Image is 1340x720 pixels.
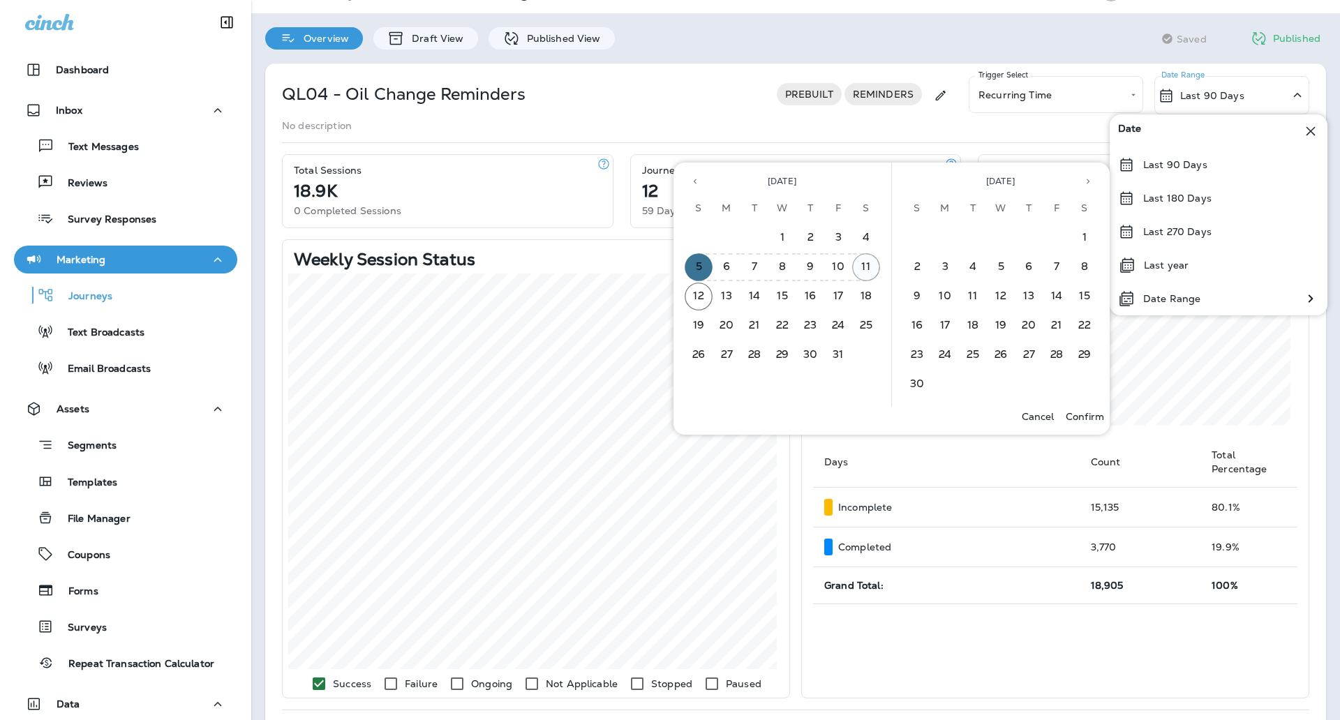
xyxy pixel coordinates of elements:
[959,341,987,369] button: 25
[14,430,237,460] button: Segments
[988,195,1013,223] span: Wednesday
[333,678,371,689] p: Success
[960,195,985,223] span: Tuesday
[54,327,144,340] p: Text Broadcasts
[686,195,711,223] span: Sunday
[1212,579,1238,592] span: 100%
[282,120,352,131] p: No description
[1015,283,1043,310] button: 13
[520,33,601,44] p: Published View
[405,33,463,44] p: Draft View
[903,253,931,281] button: 2
[931,283,959,310] button: 10
[685,171,706,192] button: Previous month
[904,195,930,223] span: Sunday
[852,224,880,252] button: 4
[903,341,931,369] button: 23
[1043,341,1071,369] button: 28
[282,83,526,105] p: QL04 - Oil Change Reminders
[54,549,110,562] p: Coupons
[931,253,959,281] button: 3
[405,678,438,689] p: Failure
[14,280,237,310] button: Journeys
[207,8,246,36] button: Collapse Sidebar
[824,253,852,281] button: 10
[796,224,824,252] button: 2
[1161,69,1207,80] p: Date Range
[903,312,931,340] button: 16
[1043,253,1071,281] button: 7
[14,612,237,641] button: Surveys
[969,76,1143,113] div: Recurring Time
[1177,33,1207,45] span: Saved
[959,253,987,281] button: 4
[768,253,796,281] button: 8
[740,253,768,281] button: 7
[768,283,796,310] button: 15
[796,341,824,369] button: 30
[852,283,880,310] button: 18
[1078,171,1099,192] button: Next month
[768,176,796,187] span: [DATE]
[931,312,959,340] button: 17
[1091,579,1124,592] span: 18,905
[54,141,139,154] p: Text Messages
[294,165,362,176] p: Total Sessions
[1080,488,1201,527] td: 15,135
[471,678,512,689] p: Ongoing
[1180,90,1244,101] p: Last 90 Days
[297,33,349,44] p: Overview
[54,585,98,599] p: Forms
[844,89,922,100] span: REMINDERS
[740,283,768,310] button: 14
[54,363,151,376] p: Email Broadcasts
[796,253,824,281] button: 9
[14,96,237,124] button: Inbox
[54,213,156,227] p: Survey Responses
[770,195,795,223] span: Wednesday
[1143,293,1200,304] p: Date Range
[713,283,740,310] button: 13
[1066,411,1104,422] p: Confirm
[903,283,931,310] button: 9
[1200,437,1297,488] th: Total Percentage
[838,502,892,513] p: Incomplete
[824,341,852,369] button: 31
[824,579,884,592] span: Grand Total:
[796,283,824,310] button: 16
[987,253,1015,281] button: 5
[824,312,852,340] button: 24
[14,395,237,423] button: Assets
[986,176,1015,187] span: [DATE]
[685,253,713,281] button: 5
[1071,253,1099,281] button: 8
[1022,411,1055,422] p: Cancel
[56,64,109,75] p: Dashboard
[798,195,823,223] span: Thursday
[14,353,237,382] button: Email Broadcasts
[768,341,796,369] button: 29
[14,56,237,84] button: Dashboard
[1071,341,1099,369] button: 29
[1200,527,1297,567] td: 19.9 %
[14,503,237,532] button: File Manager
[1015,407,1060,426] button: Cancel
[1144,260,1189,271] p: Last year
[931,341,959,369] button: 24
[1143,193,1212,204] p: Last 180 Days
[294,186,337,197] p: 18.9K
[1080,527,1201,567] td: 3,770
[1072,195,1097,223] span: Saturday
[713,341,740,369] button: 27
[714,195,739,223] span: Monday
[777,89,842,100] span: PREBUILT
[685,312,713,340] button: 19
[14,539,237,569] button: Coupons
[852,253,880,281] button: 11
[932,195,958,223] span: Monday
[56,105,82,116] p: Inbox
[1060,407,1110,426] button: Confirm
[14,690,237,718] button: Data
[14,576,237,605] button: Forms
[824,283,852,310] button: 17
